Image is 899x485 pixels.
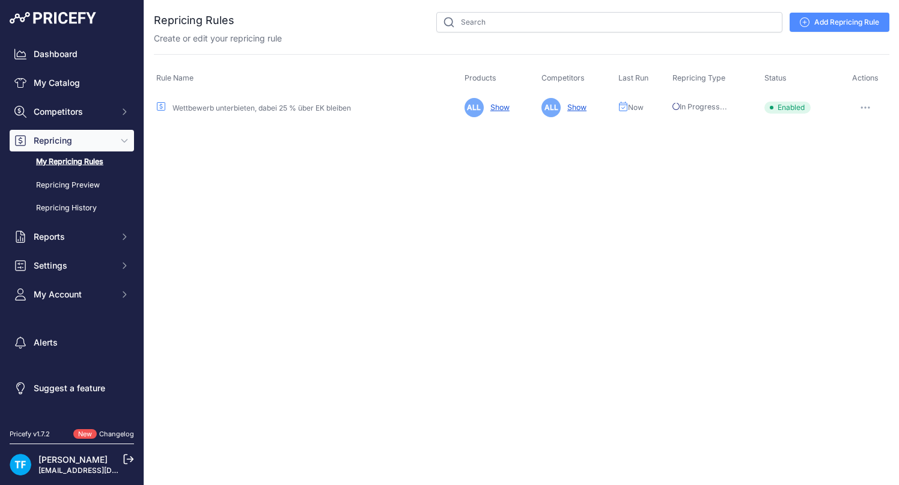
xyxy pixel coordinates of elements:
span: ALL [465,98,484,117]
img: Pricefy Logo [10,12,96,24]
a: Show [486,103,510,112]
a: Suggest a feature [10,377,134,399]
h2: Repricing Rules [154,12,234,29]
a: My Repricing Rules [10,151,134,172]
input: Search [436,12,782,32]
a: Alerts [10,332,134,353]
span: My Account [34,288,112,300]
a: [PERSON_NAME] [38,454,108,465]
span: ALL [541,98,561,117]
a: Dashboard [10,43,134,65]
span: New [73,429,97,439]
button: My Account [10,284,134,305]
button: Repricing [10,130,134,151]
span: Repricing Type [672,73,725,82]
a: Repricing Preview [10,175,134,196]
span: Now [628,103,644,112]
span: Competitors [34,106,112,118]
span: Last Run [618,73,648,82]
a: Show [562,103,587,112]
span: Status [764,73,787,82]
span: Settings [34,260,112,272]
button: Competitors [10,101,134,123]
a: Add Repricing Rule [790,13,889,32]
nav: Sidebar [10,43,134,415]
span: In Progress... [672,102,727,111]
a: My Catalog [10,72,134,94]
span: Competitors [541,73,585,82]
span: Enabled [764,102,811,114]
span: Products [465,73,496,82]
span: Reports [34,231,112,243]
button: Reports [10,226,134,248]
span: Actions [852,73,879,82]
span: Repricing [34,135,112,147]
a: Repricing History [10,198,134,219]
a: [EMAIL_ADDRESS][DOMAIN_NAME] [38,466,164,475]
span: Rule Name [156,73,194,82]
div: Pricefy v1.7.2 [10,429,50,439]
button: Settings [10,255,134,276]
a: Wettbewerb unterbieten, dabei 25 % über EK bleiben [172,103,351,112]
a: Changelog [99,430,134,438]
p: Create or edit your repricing rule [154,32,282,44]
